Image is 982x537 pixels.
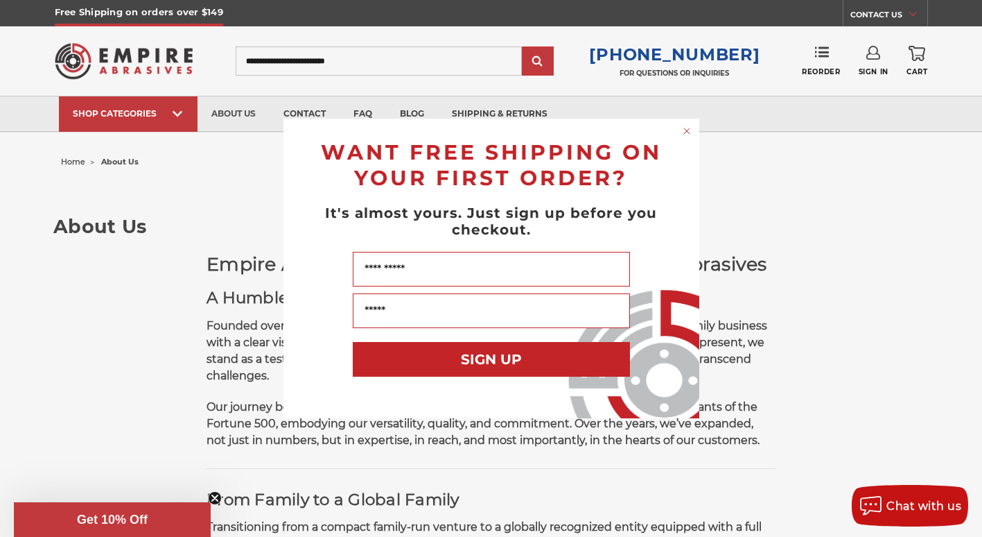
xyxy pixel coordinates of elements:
span: It's almost yours. Just sign up before you checkout. [325,205,657,238]
span: WANT FREE SHIPPING ON YOUR FIRST ORDER? [321,139,662,191]
button: Chat with us [852,485,968,527]
button: SIGN UP [353,342,630,377]
button: Close dialog [680,124,694,138]
span: Chat with us [886,500,961,513]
